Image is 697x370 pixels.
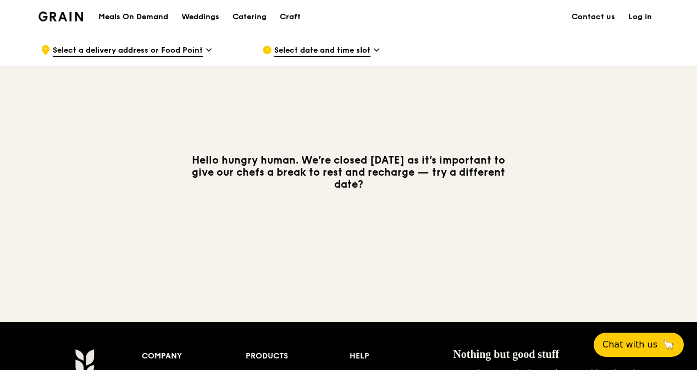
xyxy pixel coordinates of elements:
[280,1,301,33] div: Craft
[274,45,370,57] span: Select date and time slot
[233,1,267,33] div: Catering
[594,333,684,357] button: Chat with us🦙
[246,349,350,364] div: Products
[53,45,203,57] span: Select a delivery address or Food Point
[142,349,246,364] div: Company
[184,154,513,190] h3: Hello hungry human. We’re closed [DATE] as it’s important to give our chefs a break to rest and r...
[98,12,168,23] h1: Meals On Demand
[175,1,226,33] a: Weddings
[622,1,659,33] a: Log in
[565,1,622,33] a: Contact us
[38,12,83,21] img: Grain
[662,338,675,351] span: 🦙
[181,1,219,33] div: Weddings
[273,1,307,33] a: Craft
[350,349,453,364] div: Help
[453,348,559,360] span: Nothing but good stuff
[226,1,273,33] a: Catering
[602,338,657,351] span: Chat with us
